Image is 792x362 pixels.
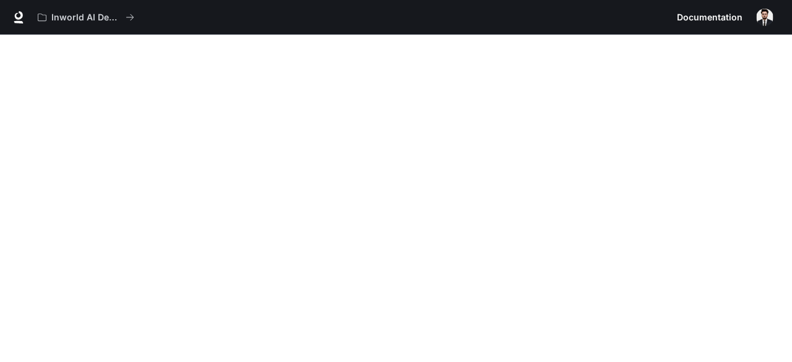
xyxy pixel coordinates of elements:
button: All workspaces [32,5,140,30]
a: Documentation [672,5,747,30]
img: User avatar [756,9,773,26]
p: Inworld AI Demos [51,12,121,23]
button: User avatar [752,5,777,30]
span: Documentation [677,10,742,25]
